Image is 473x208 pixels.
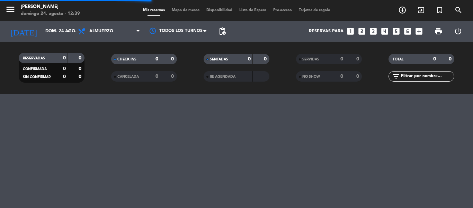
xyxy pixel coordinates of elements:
[309,29,343,34] span: Reservas para
[436,6,444,14] i: turned_in_not
[414,27,423,36] i: add_box
[357,27,366,36] i: looks_two
[21,10,80,17] div: domingo 24. agosto - 12:39
[89,29,113,34] span: Almuerzo
[398,6,407,14] i: add_circle_outline
[380,27,389,36] i: looks_4
[302,75,320,78] span: NO SHOW
[5,4,16,15] i: menu
[369,27,378,36] i: looks_3
[434,27,443,35] span: print
[403,27,412,36] i: looks_6
[356,74,360,79] strong: 0
[210,75,235,78] span: RE AGENDADA
[449,57,453,61] strong: 0
[433,57,436,61] strong: 0
[117,58,136,61] span: CHECK INS
[140,8,168,12] span: Mis reservas
[270,8,295,12] span: Pre-acceso
[392,27,401,36] i: looks_5
[23,75,51,79] span: SIN CONFIRMAR
[393,58,403,61] span: TOTAL
[5,4,16,17] button: menu
[155,57,158,61] strong: 0
[295,8,334,12] span: Tarjetas de regalo
[63,66,66,71] strong: 0
[346,27,355,36] i: looks_one
[454,6,463,14] i: search
[171,57,175,61] strong: 0
[79,66,83,71] strong: 0
[171,74,175,79] strong: 0
[21,3,80,10] div: [PERSON_NAME]
[340,74,343,79] strong: 0
[168,8,203,12] span: Mapa de mesas
[63,74,66,79] strong: 0
[117,75,139,78] span: CANCELADA
[23,67,47,71] span: CONFIRMADA
[417,6,425,14] i: exit_to_app
[356,57,360,61] strong: 0
[340,57,343,61] strong: 0
[64,27,73,35] i: arrow_drop_down
[454,27,462,35] i: power_settings_new
[236,8,270,12] span: Lista de Espera
[79,74,83,79] strong: 0
[448,21,468,42] div: LOG OUT
[210,58,228,61] span: SENTADAS
[392,72,400,81] i: filter_list
[248,57,251,61] strong: 0
[23,57,45,60] span: RESERVADAS
[218,27,226,35] span: pending_actions
[302,58,319,61] span: SERVIDAS
[264,57,268,61] strong: 0
[155,74,158,79] strong: 0
[5,24,42,39] i: [DATE]
[400,73,454,80] input: Filtrar por nombre...
[63,56,66,60] strong: 0
[79,56,83,60] strong: 0
[203,8,236,12] span: Disponibilidad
